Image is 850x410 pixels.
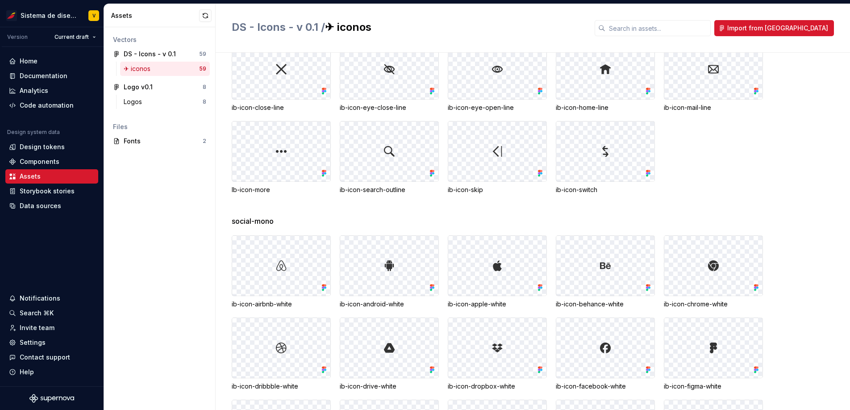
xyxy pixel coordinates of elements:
[92,12,96,19] div: V
[124,64,154,73] div: ✈︎ iconos
[20,201,61,210] div: Data sources
[714,20,834,36] button: Import from [GEOGRAPHIC_DATA]
[5,84,98,98] a: Analytics
[664,103,763,112] div: ib-icon-mail-line
[199,50,206,58] div: 59
[20,294,60,303] div: Notifications
[20,101,74,110] div: Code automation
[20,368,34,377] div: Help
[556,300,655,309] div: ib-icon-behance-white
[20,187,75,196] div: Storybook stories
[7,129,60,136] div: Design system data
[113,122,206,131] div: Files
[232,300,331,309] div: ib-icon-airbnb-white
[232,185,331,194] div: Ib-icon-more
[5,199,98,213] a: Data sources
[5,321,98,335] a: Invite team
[232,216,274,226] span: social-mono
[5,306,98,320] button: Search ⌘K
[605,20,711,36] input: Search in assets...
[7,33,28,41] div: Version
[20,323,54,332] div: Invite team
[21,11,78,20] div: Sistema de diseño Iberia
[556,382,655,391] div: ib-icon-facebook-white
[111,11,199,20] div: Assets
[124,137,203,146] div: Fonts
[109,80,210,94] a: Logo v0.18
[340,103,439,112] div: ib-icon-eye-close-line
[109,134,210,148] a: Fonts2
[5,350,98,364] button: Contact support
[124,97,146,106] div: Logos
[340,185,439,194] div: ib-icon-search-outline
[5,184,98,198] a: Storybook stories
[727,24,828,33] span: Import from [GEOGRAPHIC_DATA]
[20,353,70,362] div: Contact support
[232,21,325,33] span: DS - Icons - v 0.1 /
[448,185,547,194] div: ib-icon-skip
[203,138,206,145] div: 2
[20,338,46,347] div: Settings
[124,50,176,59] div: DS - Icons - v 0.1
[20,57,37,66] div: Home
[5,291,98,305] button: Notifications
[448,300,547,309] div: ib-icon-apple-white
[556,185,655,194] div: ib-icon-switch
[5,169,98,184] a: Assets
[109,47,210,61] a: DS - Icons - v 0.159
[556,103,655,112] div: ib-icon-home-line
[5,54,98,68] a: Home
[29,394,74,403] svg: Supernova Logo
[340,382,439,391] div: ib-icon-drive-white
[54,33,89,41] span: Current draft
[5,69,98,83] a: Documentation
[20,172,41,181] div: Assets
[203,84,206,91] div: 8
[2,6,102,25] button: Sistema de diseño IberiaV
[5,335,98,350] a: Settings
[664,382,763,391] div: ib-icon-figma-white
[5,155,98,169] a: Components
[664,300,763,309] div: ib-icon-chrome-white
[20,157,59,166] div: Components
[232,20,584,34] h2: ✈︎ iconos
[5,98,98,113] a: Code automation
[5,365,98,379] button: Help
[120,62,210,76] a: ✈︎ iconos59
[20,142,65,151] div: Design tokens
[120,95,210,109] a: Logos8
[340,300,439,309] div: ib-icon-android-white
[448,382,547,391] div: ib-icon-dropbox-white
[113,35,206,44] div: Vectors
[232,382,331,391] div: ib-icon-dribbble-white
[232,103,331,112] div: ib-icon-close-line
[20,86,48,95] div: Analytics
[6,10,17,21] img: 55604660-494d-44a9-beb2-692398e9940a.png
[199,65,206,72] div: 59
[124,83,153,92] div: Logo v0.1
[203,98,206,105] div: 8
[5,140,98,154] a: Design tokens
[20,71,67,80] div: Documentation
[448,103,547,112] div: ib-icon-eye-open-line
[50,31,100,43] button: Current draft
[20,309,54,318] div: Search ⌘K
